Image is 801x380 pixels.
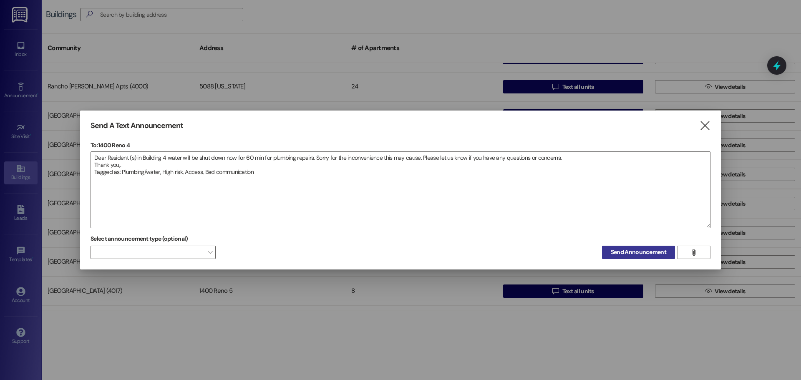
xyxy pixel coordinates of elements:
[91,151,710,228] div: Dear Resident (s) in Building 4 water will be shut down now for 60 min for plumbing repairs. Sorr...
[91,232,188,245] label: Select announcement type (optional)
[91,141,710,149] p: To: 1400 Reno 4
[602,246,675,259] button: Send Announcement
[699,121,710,130] i: 
[690,249,697,256] i: 
[611,248,666,257] span: Send Announcement
[91,121,183,131] h3: Send A Text Announcement
[91,152,710,228] textarea: Dear Resident (s) in Building 4 water will be shut down now for 60 min for plumbing repairs. Sorr...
